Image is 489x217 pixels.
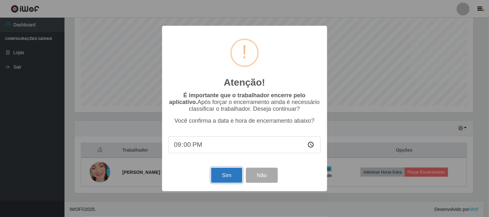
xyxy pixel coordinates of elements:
b: É importante que o trabalhador encerre pelo aplicativo. [169,92,306,105]
p: Após forçar o encerramento ainda é necessário classificar o trabalhador. Deseja continuar? [169,92,321,112]
h2: Atenção! [224,77,265,88]
button: Não [246,168,278,183]
button: Sim [211,168,242,183]
p: Você confirma a data e hora de encerramento abaixo? [169,118,321,124]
